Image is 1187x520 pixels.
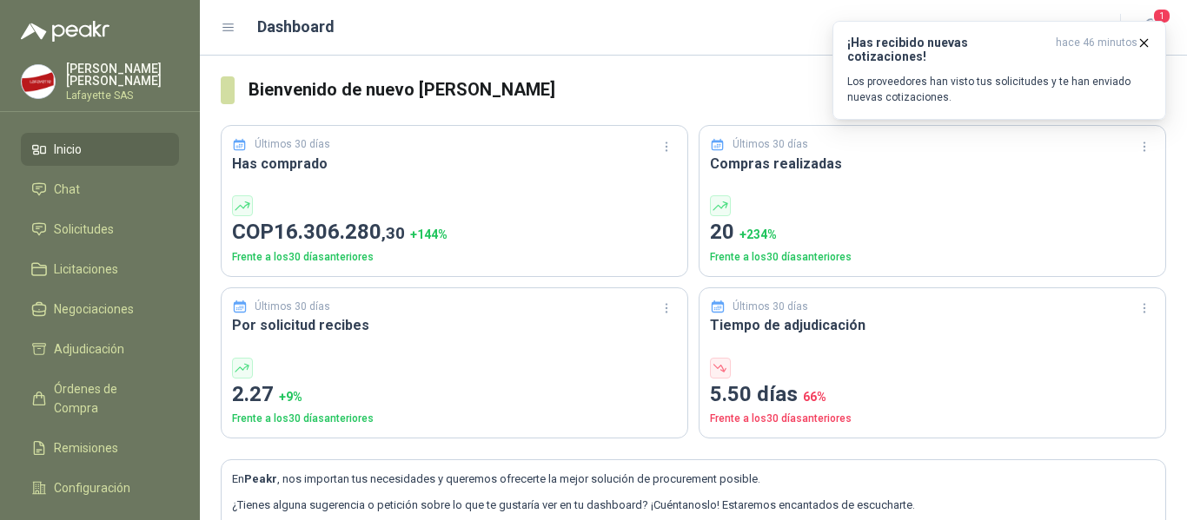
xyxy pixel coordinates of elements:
span: Remisiones [54,438,118,457]
span: Licitaciones [54,260,118,279]
p: Frente a los 30 días anteriores [232,411,677,427]
a: Solicitudes [21,213,179,246]
span: Adjudicación [54,339,124,359]
button: ¡Has recibido nuevas cotizaciones!hace 46 minutos Los proveedores han visto tus solicitudes y te ... [832,21,1166,120]
p: Frente a los 30 días anteriores [232,249,677,266]
h1: Dashboard [257,15,335,39]
span: Configuración [54,478,130,497]
span: Solicitudes [54,220,114,239]
span: ,30 [381,223,405,243]
p: Últimos 30 días [733,299,808,315]
span: Órdenes de Compra [54,379,162,418]
p: [PERSON_NAME] [PERSON_NAME] [66,63,179,87]
img: Logo peakr [21,21,109,42]
span: + 234 % [739,227,777,241]
p: Últimos 30 días [733,136,808,153]
p: 20 [710,216,1155,249]
p: Frente a los 30 días anteriores [710,249,1155,266]
p: Últimos 30 días [255,136,330,153]
a: Negociaciones [21,293,179,326]
a: Configuración [21,471,179,504]
h3: Tiempo de adjudicación [710,314,1155,336]
span: 1 [1152,8,1171,24]
span: hace 46 minutos [1056,36,1137,63]
h3: Has comprado [232,153,677,174]
p: En , nos importan tus necesidades y queremos ofrecerte la mejor solución de procurement posible. [232,471,1155,488]
button: 1 [1135,12,1166,43]
span: Inicio [54,140,82,159]
h3: Por solicitud recibes [232,314,677,336]
p: Los proveedores han visto tus solicitudes y te han enviado nuevas cotizaciones. [847,74,1151,105]
p: Frente a los 30 días anteriores [710,411,1155,427]
p: 2.27 [232,378,677,411]
span: 66 % [803,390,826,404]
span: + 144 % [410,227,448,241]
a: Inicio [21,133,179,166]
span: + 9 % [279,390,302,404]
a: Órdenes de Compra [21,372,179,425]
span: 16.306.280 [274,220,405,244]
h3: Bienvenido de nuevo [PERSON_NAME] [249,76,1166,103]
span: Chat [54,180,80,199]
b: Peakr [244,472,277,485]
p: 5.50 días [710,378,1155,411]
p: COP [232,216,677,249]
span: Negociaciones [54,299,134,319]
h3: Compras realizadas [710,153,1155,174]
p: ¿Tienes alguna sugerencia o petición sobre lo que te gustaría ver en tu dashboard? ¡Cuéntanoslo! ... [232,497,1155,514]
a: Chat [21,173,179,206]
img: Company Logo [22,65,55,98]
h3: ¡Has recibido nuevas cotizaciones! [847,36,1049,63]
p: Lafayette SAS [66,90,179,101]
a: Licitaciones [21,253,179,286]
p: Últimos 30 días [255,299,330,315]
a: Remisiones [21,431,179,464]
a: Adjudicación [21,332,179,365]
